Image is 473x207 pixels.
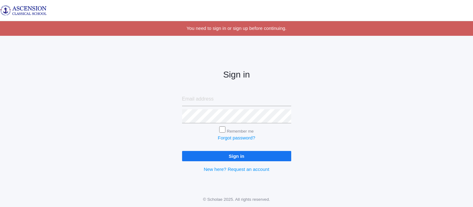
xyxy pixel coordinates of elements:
input: Sign in [182,151,291,161]
label: Remember me [227,129,254,134]
input: Email address [182,92,291,106]
a: New here? Request an account [204,167,269,172]
a: Forgot password? [218,135,255,140]
h2: Sign in [182,70,291,80]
